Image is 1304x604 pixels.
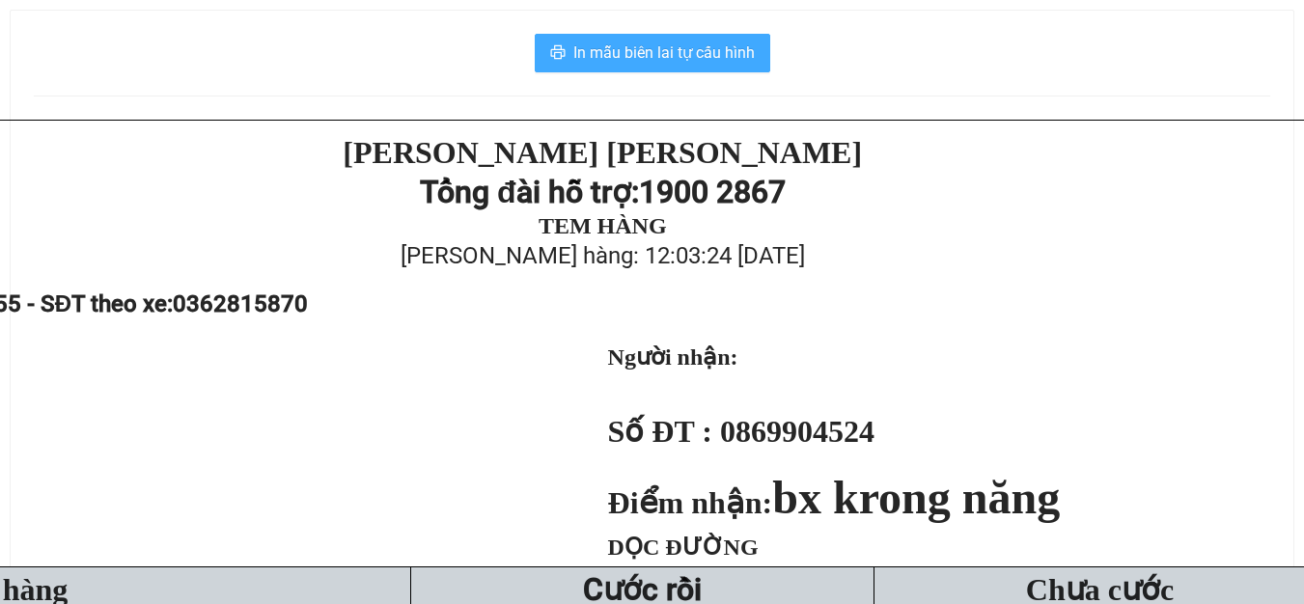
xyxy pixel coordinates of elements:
[550,44,566,63] span: printer
[608,344,738,370] strong: Người nhận:
[573,41,755,65] span: In mẫu biên lai tự cấu hình
[173,290,308,317] span: 0362815870
[420,174,639,210] strong: Tổng đài hỗ trợ:
[539,213,667,238] strong: TEM HÀNG
[772,472,1060,523] span: bx krong năng
[608,535,759,560] span: DỌC ĐƯỜNG
[343,135,862,170] strong: [PERSON_NAME] [PERSON_NAME]
[535,34,770,72] button: printerIn mẫu biên lai tự cấu hình
[639,174,786,210] strong: 1900 2867
[608,485,1061,520] strong: Điểm nhận:
[401,242,805,269] span: [PERSON_NAME] hàng: 12:03:24 [DATE]
[608,414,712,449] strong: Số ĐT :
[720,414,874,449] span: 0869904524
